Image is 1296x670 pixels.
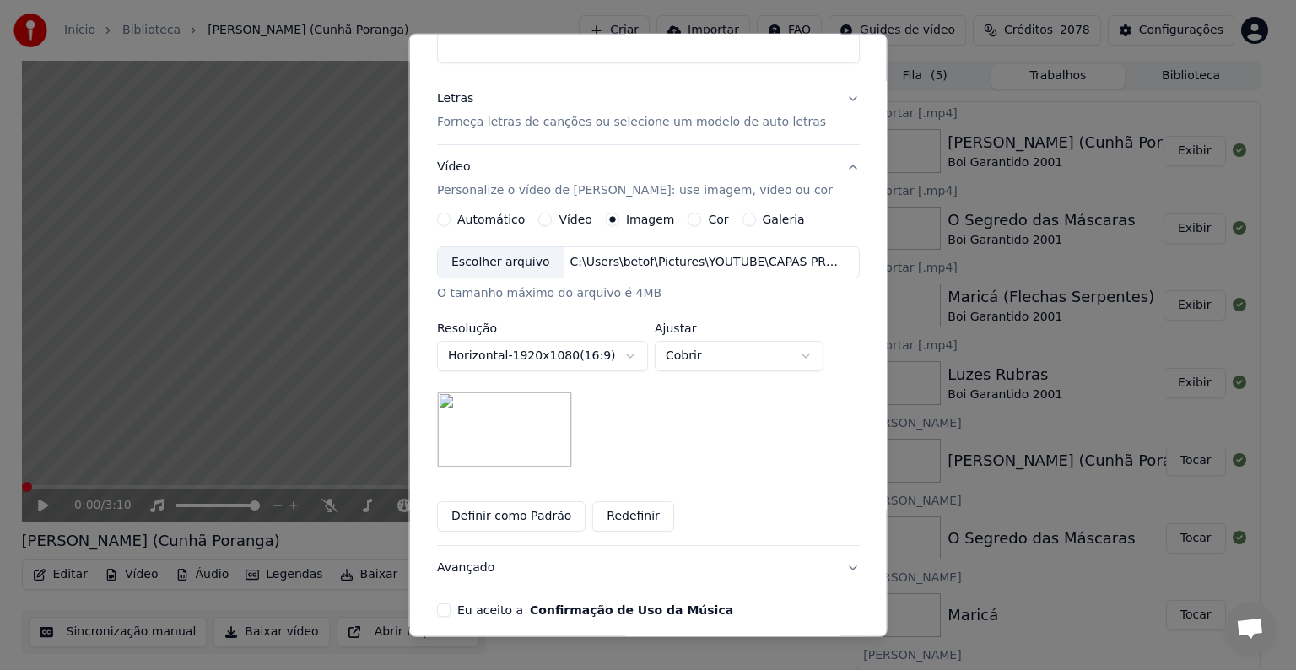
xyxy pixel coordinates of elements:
[762,213,804,225] label: Galeria
[437,501,586,532] button: Definir como Padrão
[559,213,592,225] label: Vídeo
[708,213,728,225] label: Cor
[655,322,823,334] label: Ajustar
[437,213,860,545] div: VídeoPersonalize o vídeo de [PERSON_NAME]: use imagem, vídeo ou cor
[437,546,860,590] button: Avançado
[437,90,473,107] div: Letras
[437,114,826,131] p: Forneça letras de canções ou selecione um modelo de auto letras
[437,322,648,334] label: Resolução
[437,182,833,199] p: Personalize o vídeo de [PERSON_NAME]: use imagem, vídeo ou cor
[437,159,833,199] div: Vídeo
[437,145,860,213] button: VídeoPersonalize o vídeo de [PERSON_NAME]: use imagem, vídeo ou cor
[437,77,860,144] button: LetrasForneça letras de canções ou selecione um modelo de auto letras
[592,501,674,532] button: Redefinir
[457,213,525,225] label: Automático
[438,247,564,278] div: Escolher arquivo
[457,604,733,616] label: Eu aceito a
[530,604,733,616] button: Eu aceito a
[437,285,860,302] div: O tamanho máximo do arquivo é 4MB
[563,254,850,271] div: C:\Users\betof\Pictures\YOUTUBE\CAPAS PRONTAS\Capa Garantido-2001 - 1024x576.jpg
[625,213,673,225] label: Imagem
